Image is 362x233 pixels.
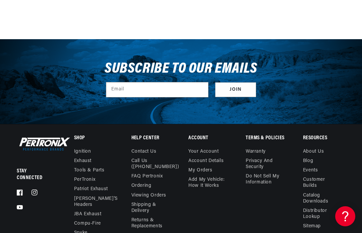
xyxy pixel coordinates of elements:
[303,149,324,156] a: About Us
[131,200,169,216] a: Shipping & Delivery
[303,166,318,175] a: Events
[303,175,340,190] a: Customer Builds
[188,149,219,156] a: Your account
[17,168,52,182] p: Stay Connected
[246,156,283,172] a: Privacy and Security
[215,82,256,97] button: Subscribe
[106,82,208,97] input: Email
[105,63,257,75] h3: Subscribe to our emails
[303,191,340,206] a: Catalog Downloads
[303,222,321,231] a: Sitemap
[74,156,92,166] a: Exhaust
[131,149,157,156] a: Contact us
[131,191,166,200] a: Viewing Orders
[17,136,70,152] img: Pertronix
[74,194,118,210] a: [PERSON_NAME]'s Headers
[131,181,152,190] a: Ordering
[131,172,163,181] a: FAQ Pertronix
[131,216,169,231] a: Returns & Replacements
[246,172,288,187] a: Do not sell my information
[188,175,231,190] a: Add My Vehicle: How It Works
[246,149,266,156] a: Warranty
[74,166,105,175] a: Tools & Parts
[188,156,224,166] a: Account details
[74,219,101,228] a: Compu-Fire
[131,156,179,172] a: Call Us ([PHONE_NUMBER])
[303,156,313,166] a: Blog
[74,149,91,156] a: Ignition
[188,166,212,175] a: My orders
[303,206,340,222] a: Distributor Lookup
[74,184,108,194] a: Patriot Exhaust
[74,175,95,184] a: PerTronix
[74,210,102,219] a: JBA Exhaust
